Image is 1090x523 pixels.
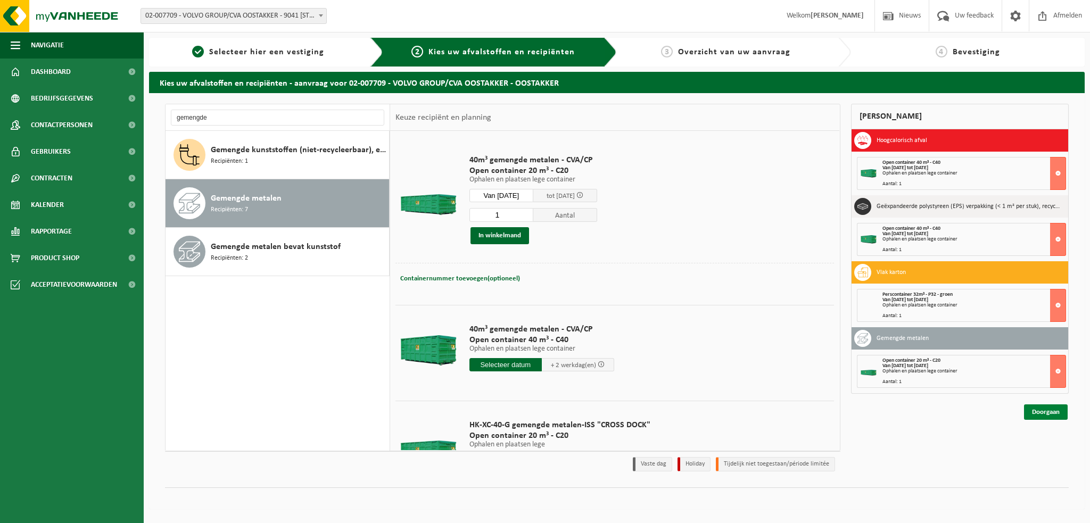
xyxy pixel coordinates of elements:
[211,253,248,263] span: Recipiënten: 2
[882,160,940,165] span: Open container 40 m³ - C40
[390,104,497,131] div: Keuze recipiënt en planning
[936,46,947,57] span: 4
[411,46,423,57] span: 2
[678,457,711,471] li: Holiday
[469,335,614,345] span: Open container 40 m³ - C40
[882,303,1066,308] div: Ophalen en plaatsen lege container
[882,379,1066,385] div: Aantal: 1
[31,85,93,112] span: Bedrijfsgegevens
[31,245,79,271] span: Product Shop
[882,231,928,237] strong: Van [DATE] tot [DATE]
[882,226,940,231] span: Open container 40 m³ - C40
[469,176,597,184] p: Ophalen en plaatsen lege container
[469,430,650,441] span: Open container 20 m³ - C20
[661,46,673,57] span: 3
[882,165,928,171] strong: Van [DATE] tot [DATE]
[469,324,614,335] span: 40m³ gemengde metalen - CVA/CP
[141,9,326,23] span: 02-007709 - VOLVO GROUP/CVA OOSTAKKER - 9041 OOSTAKKER, SMALLEHEERWEG 31
[469,155,597,165] span: 40m³ gemengde metalen - CVA/CP
[716,457,835,471] li: Tijdelijk niet toegestaan/période limitée
[154,46,362,59] a: 1Selecteer hier een vestiging
[149,72,1085,93] h2: Kies uw afvalstoffen en recipiënten - aanvraag voor 02-007709 - VOLVO GROUP/CVA OOSTAKKER - OOSTA...
[877,132,927,149] h3: Hoogcalorisch afval
[399,271,521,286] button: Containernummer toevoegen(optioneel)
[953,48,1000,56] span: Bevestiging
[469,345,614,353] p: Ophalen en plaatsen lege container
[31,218,72,245] span: Rapportage
[633,457,672,471] li: Vaste dag
[882,181,1066,187] div: Aantal: 1
[882,358,940,363] span: Open container 20 m³ - C20
[469,420,650,430] span: HK-XC-40-G gemengde metalen-ISS "CROSS DOCK"
[882,313,1066,319] div: Aantal: 1
[882,247,1066,253] div: Aantal: 1
[141,8,327,24] span: 02-007709 - VOLVO GROUP/CVA OOSTAKKER - 9041 OOSTAKKER, SMALLEHEERWEG 31
[211,156,248,167] span: Recipiënten: 1
[31,192,64,218] span: Kalender
[469,358,542,371] input: Selecteer datum
[882,297,928,303] strong: Van [DATE] tot [DATE]
[166,179,390,228] button: Gemengde metalen Recipiënten: 7
[469,189,533,202] input: Selecteer datum
[469,165,597,176] span: Open container 20 m³ - C20
[882,369,1066,374] div: Ophalen en plaatsen lege container
[877,330,929,347] h3: Gemengde metalen
[211,240,341,253] span: Gemengde metalen bevat kunststof
[31,271,117,298] span: Acceptatievoorwaarden
[882,171,1066,176] div: Ophalen en plaatsen lege container
[31,59,71,85] span: Dashboard
[171,110,384,126] input: Materiaal zoeken
[811,12,864,20] strong: [PERSON_NAME]
[851,104,1069,129] div: [PERSON_NAME]
[547,193,575,200] span: tot [DATE]
[31,165,72,192] span: Contracten
[428,48,575,56] span: Kies uw afvalstoffen en recipiënten
[882,292,953,297] span: Perscontainer 32m³ - P32 - groen
[166,131,390,179] button: Gemengde kunststoffen (niet-recycleerbaar), exclusief PVC Recipiënten: 1
[551,362,596,369] span: + 2 werkdag(en)
[1024,404,1068,420] a: Doorgaan
[882,363,928,369] strong: Van [DATE] tot [DATE]
[469,441,650,449] p: Ophalen en plaatsen lege
[400,275,520,282] span: Containernummer toevoegen(optioneel)
[211,144,386,156] span: Gemengde kunststoffen (niet-recycleerbaar), exclusief PVC
[678,48,790,56] span: Overzicht van uw aanvraag
[31,138,71,165] span: Gebruikers
[166,228,390,276] button: Gemengde metalen bevat kunststof Recipiënten: 2
[211,192,282,205] span: Gemengde metalen
[192,46,204,57] span: 1
[882,237,1066,242] div: Ophalen en plaatsen lege container
[31,32,64,59] span: Navigatie
[209,48,324,56] span: Selecteer hier een vestiging
[470,227,529,244] button: In winkelmand
[211,205,248,215] span: Recipiënten: 7
[877,264,906,281] h3: Vlak karton
[31,112,93,138] span: Contactpersonen
[533,208,597,222] span: Aantal
[877,198,1061,215] h3: Geëxpandeerde polystyreen (EPS) verpakking (< 1 m² per stuk), recycleerbaar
